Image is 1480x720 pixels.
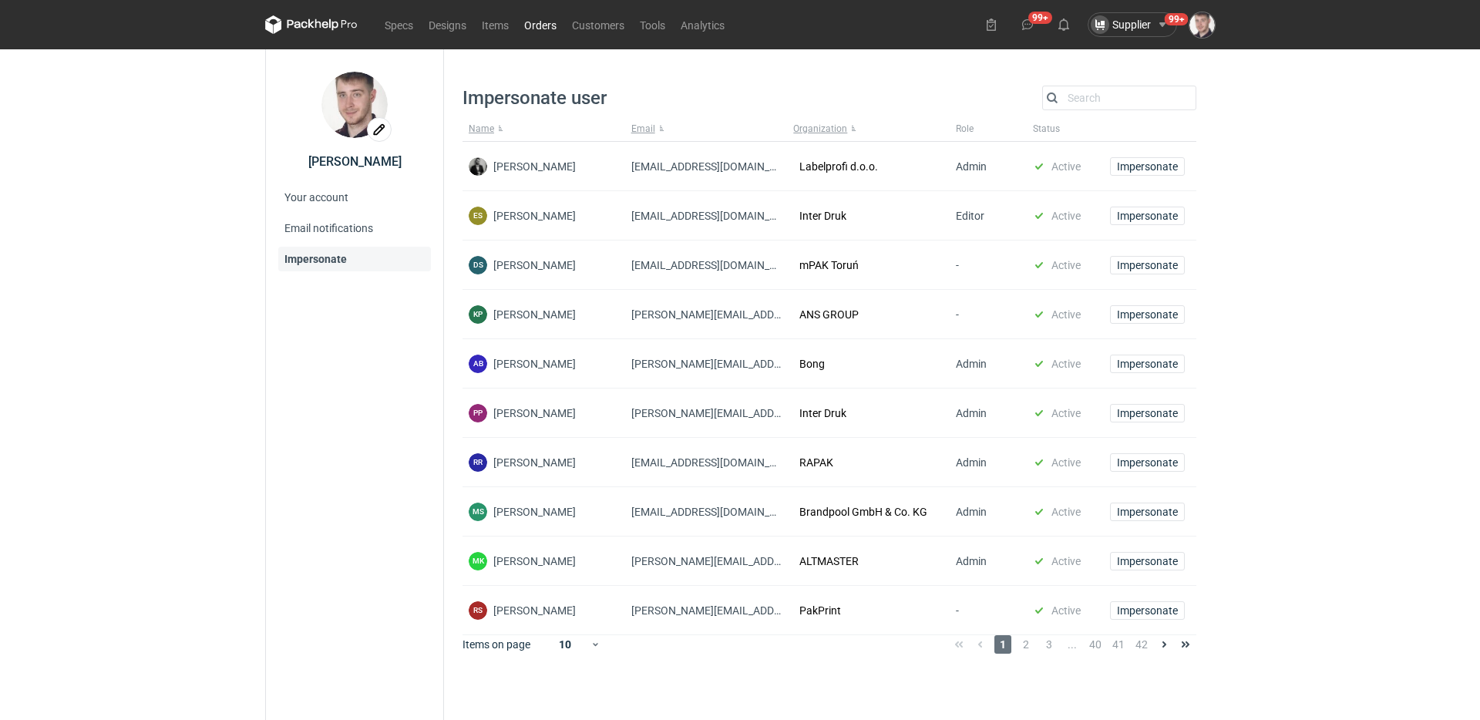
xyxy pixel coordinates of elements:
div: Robert Schindler [469,601,487,620]
div: Agnieszka Biniarz [469,355,487,373]
div: Elżbieta Sybilska [469,207,487,225]
span: Impersonate [1117,408,1178,419]
div: Kamila Pacześna [462,290,625,339]
div: Robert Rakowski [469,453,576,472]
div: kamila@anstudio.com.pl [625,290,788,339]
div: Dragan Čivčić [469,157,576,176]
div: Active [1027,438,1104,487]
span: Impersonate [1117,556,1178,567]
div: Supplier [1091,15,1151,34]
img: Maciej Sikora [1189,12,1215,38]
div: Maksim Safronov [462,487,625,537]
span: 40 [1087,635,1104,654]
div: Maksim Safronov [469,503,576,521]
div: Admin [950,142,1027,191]
div: Active [1027,339,1104,389]
button: RAPAK [793,454,838,471]
div: Active [1027,191,1104,241]
div: Admin [950,537,1027,586]
div: [PERSON_NAME] [308,154,402,170]
span: 2 [1017,635,1034,654]
figcaption: KP [469,305,487,324]
span: [PERSON_NAME] [493,307,576,322]
figcaption: ES [469,207,487,225]
span: Impersonate [1117,260,1178,271]
div: elzbieta.sybilska@interdruk.com.pl [625,191,788,241]
button: mPAK Toruń [793,257,863,274]
button: Bong [793,355,829,372]
span: Impersonate [1117,210,1178,221]
button: Inter Druk [793,405,851,422]
div: dragan.civcic@labelprofi.com [625,142,788,191]
button: Name [462,116,625,141]
div: 99+ [1169,14,1185,25]
span: Impersonate [1117,309,1178,320]
a: Orders [516,15,564,34]
span: [PERSON_NAME] [493,159,576,174]
div: Active [1027,290,1104,339]
span: 1 [994,635,1011,654]
span: [EMAIL_ADDRESS][DOMAIN_NAME] [631,506,802,518]
div: Agnieszka.biniarz@bong.pl [625,339,788,389]
div: Robert Schindler [462,586,625,635]
div: Paulina Pander [469,404,487,422]
a: Analytics [673,15,732,34]
span: Name [469,123,494,135]
div: Kamila Pacześna [469,305,487,324]
div: Robert Schindler [469,601,576,620]
h3: Impersonate user [462,89,607,107]
span: [EMAIL_ADDRESS][DOMAIN_NAME] [631,210,802,222]
button: Impersonate [1110,305,1185,324]
button: Impersonate [1110,355,1185,373]
span: Impersonate [1117,605,1178,616]
button: Email [625,116,788,141]
figcaption: MS [469,503,487,521]
span: [PERSON_NAME] [493,603,576,618]
div: Kamila Pacześna [469,305,576,324]
span: [PERSON_NAME] [493,504,576,520]
span: [PERSON_NAME] [493,405,576,421]
button: Labelprofi d.o.o. [793,158,883,175]
img: Maciej Sikora [321,72,388,138]
div: Elżbieta Sybilska [462,191,625,241]
button: Impersonate [1110,157,1185,176]
button: ANS GROUP [793,306,863,323]
span: [PERSON_NAME] [493,356,576,372]
div: Admin [950,438,1027,487]
div: Daria Szproch [469,256,487,274]
figcaption: MK [469,552,487,570]
div: biuro@rapak.pl [625,438,788,487]
button: Impersonate [1110,404,1185,422]
button: Impersonate [1110,256,1185,274]
div: Robert Rakowski [462,438,625,487]
button: 99+ [1015,12,1040,37]
div: Paulina Pander [469,404,576,422]
div: Active [1027,142,1104,191]
div: Mariola Kuźmowicz [469,552,576,570]
div: Editor [950,191,1027,241]
span: Role [956,123,974,135]
div: Active [1027,241,1104,290]
div: maksim@lstnr.com [625,487,788,537]
a: Impersonate [278,247,431,271]
div: m.kuzmowicz@altmaster.com [625,537,788,586]
button: ALTMASTER [793,553,863,570]
svg: Packhelp Pro [265,15,358,34]
span: Impersonate [1117,358,1178,369]
a: Email notifications [278,216,431,241]
span: [PERSON_NAME][EMAIL_ADDRESS][DOMAIN_NAME] [631,407,885,419]
input: Search [1043,89,1196,107]
button: Supplier99+ [1088,12,1189,37]
span: ... [1064,635,1081,654]
span: [PERSON_NAME][EMAIL_ADDRESS][DOMAIN_NAME] [631,308,885,321]
img: Dragan Čivčić [469,157,487,176]
div: 10 [540,634,590,655]
button: Impersonate [1110,552,1185,570]
span: 41 [1110,635,1127,654]
span: [EMAIL_ADDRESS][DOMAIN_NAME] [631,160,802,173]
span: [PERSON_NAME] [493,257,576,273]
div: Daria Szproch [469,256,576,274]
a: Your account [278,185,431,210]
